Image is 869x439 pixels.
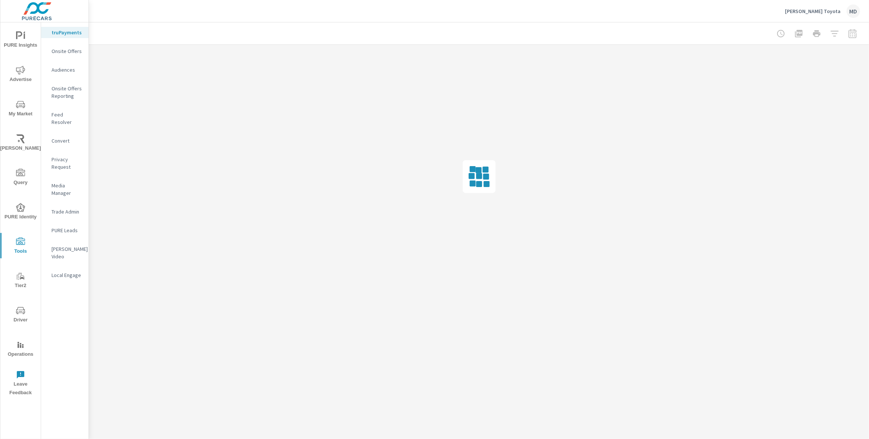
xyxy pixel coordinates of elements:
span: Advertise [3,66,38,84]
div: Trade Admin [41,206,89,217]
p: Privacy Request [52,156,83,171]
div: Onsite Offers Reporting [41,83,89,102]
div: Local Engage [41,270,89,281]
p: Trade Admin [52,208,83,215]
p: [PERSON_NAME] Toyota [785,8,841,15]
div: Feed Resolver [41,109,89,128]
p: truPayments [52,29,83,36]
div: Convert [41,135,89,146]
span: Operations [3,340,38,359]
p: Media Manager [52,182,83,197]
div: PURE Leads [41,225,89,236]
div: Privacy Request [41,154,89,172]
span: Driver [3,306,38,324]
span: [PERSON_NAME] [3,134,38,153]
span: Query [3,169,38,187]
p: PURE Leads [52,227,83,234]
span: Tier2 [3,272,38,290]
p: Onsite Offers [52,47,83,55]
span: PURE Identity [3,203,38,221]
p: Feed Resolver [52,111,83,126]
div: Onsite Offers [41,46,89,57]
span: Leave Feedback [3,370,38,397]
span: My Market [3,100,38,118]
div: MD [847,4,860,18]
span: PURE Insights [3,31,38,50]
p: Convert [52,137,83,144]
div: truPayments [41,27,89,38]
div: nav menu [0,22,41,400]
p: [PERSON_NAME] Video [52,245,83,260]
div: [PERSON_NAME] Video [41,243,89,262]
p: Local Engage [52,271,83,279]
div: Media Manager [41,180,89,199]
p: Onsite Offers Reporting [52,85,83,100]
span: Tools [3,237,38,256]
p: Audiences [52,66,83,74]
div: Audiences [41,64,89,75]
